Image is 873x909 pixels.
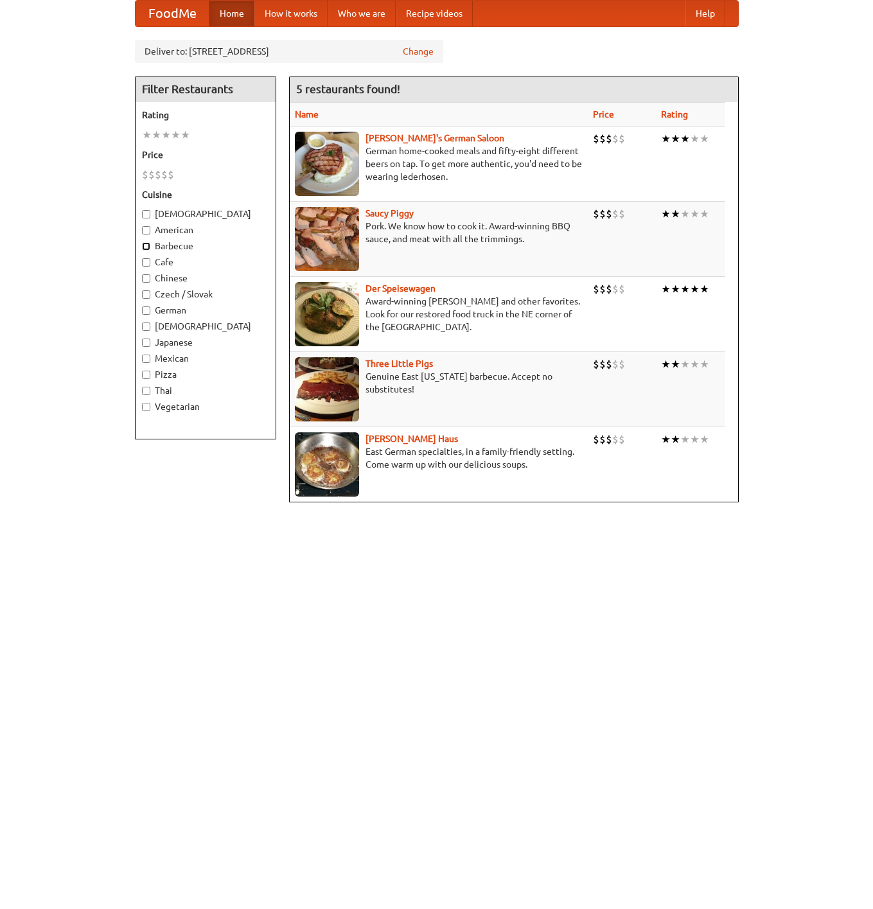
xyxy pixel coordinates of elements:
[254,1,328,26] a: How it works
[142,109,269,121] h5: Rating
[142,242,150,251] input: Barbecue
[142,371,150,379] input: Pizza
[142,188,269,201] h5: Cuisine
[295,220,583,245] p: Pork. We know how to cook it. Award-winning BBQ sauce, and meat with all the trimmings.
[661,207,671,221] li: ★
[593,109,614,119] a: Price
[142,240,269,252] label: Barbecue
[661,132,671,146] li: ★
[295,109,319,119] a: Name
[295,445,583,471] p: East German specialties, in a family-friendly setting. Come warm up with our delicious soups.
[690,207,700,221] li: ★
[136,76,276,102] h4: Filter Restaurants
[593,132,599,146] li: $
[671,357,680,371] li: ★
[366,133,504,143] a: [PERSON_NAME]'s German Saloon
[295,132,359,196] img: esthers.jpg
[671,282,680,296] li: ★
[148,168,155,182] li: $
[619,282,625,296] li: $
[142,288,269,301] label: Czech / Slovak
[612,132,619,146] li: $
[155,168,161,182] li: $
[142,400,269,413] label: Vegetarian
[135,40,443,63] div: Deliver to: [STREET_ADDRESS]
[593,282,599,296] li: $
[181,128,190,142] li: ★
[700,432,709,446] li: ★
[295,370,583,396] p: Genuine East [US_STATE] barbecue. Accept no substitutes!
[661,357,671,371] li: ★
[142,403,150,411] input: Vegetarian
[612,282,619,296] li: $
[680,432,690,446] li: ★
[690,282,700,296] li: ★
[593,432,599,446] li: $
[142,322,150,331] input: [DEMOGRAPHIC_DATA]
[142,355,150,363] input: Mexican
[396,1,473,26] a: Recipe videos
[606,357,612,371] li: $
[142,290,150,299] input: Czech / Slovak
[661,109,688,119] a: Rating
[366,283,436,294] b: Der Speisewagen
[161,168,168,182] li: $
[142,168,148,182] li: $
[599,357,606,371] li: $
[680,207,690,221] li: ★
[295,207,359,271] img: saucy.jpg
[136,1,209,26] a: FoodMe
[142,320,269,333] label: [DEMOGRAPHIC_DATA]
[690,357,700,371] li: ★
[700,207,709,221] li: ★
[142,368,269,381] label: Pizza
[152,128,161,142] li: ★
[142,339,150,347] input: Japanese
[690,132,700,146] li: ★
[685,1,725,26] a: Help
[142,148,269,161] h5: Price
[142,387,150,395] input: Thai
[142,258,150,267] input: Cafe
[168,168,174,182] li: $
[366,208,414,218] a: Saucy Piggy
[295,282,359,346] img: speisewagen.jpg
[366,434,458,444] a: [PERSON_NAME] Haus
[328,1,396,26] a: Who we are
[142,336,269,349] label: Japanese
[612,357,619,371] li: $
[619,132,625,146] li: $
[606,282,612,296] li: $
[619,432,625,446] li: $
[593,357,599,371] li: $
[680,132,690,146] li: ★
[142,207,269,220] label: [DEMOGRAPHIC_DATA]
[142,304,269,317] label: German
[142,256,269,269] label: Cafe
[142,274,150,283] input: Chinese
[142,128,152,142] li: ★
[296,83,400,95] ng-pluralize: 5 restaurants found!
[661,282,671,296] li: ★
[403,45,434,58] a: Change
[295,432,359,497] img: kohlhaus.jpg
[680,282,690,296] li: ★
[142,384,269,397] label: Thai
[366,358,433,369] a: Three Little Pigs
[671,432,680,446] li: ★
[619,357,625,371] li: $
[295,357,359,421] img: littlepigs.jpg
[142,224,269,236] label: American
[700,357,709,371] li: ★
[209,1,254,26] a: Home
[671,207,680,221] li: ★
[606,432,612,446] li: $
[690,432,700,446] li: ★
[612,432,619,446] li: $
[599,207,606,221] li: $
[295,145,583,183] p: German home-cooked meals and fifty-eight different beers on tap. To get more authentic, you'd nee...
[599,432,606,446] li: $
